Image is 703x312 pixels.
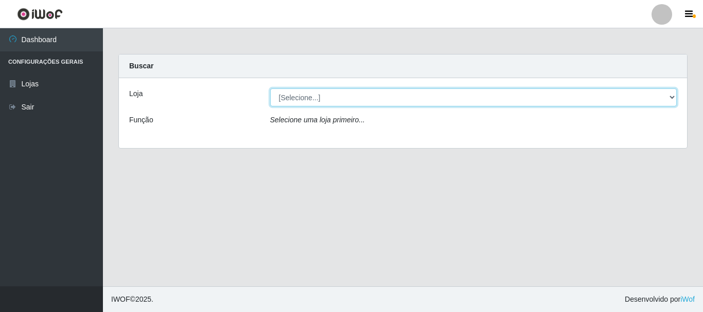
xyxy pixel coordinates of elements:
[17,8,63,21] img: CoreUI Logo
[625,294,695,305] span: Desenvolvido por
[270,116,365,124] i: Selecione uma loja primeiro...
[129,88,143,99] label: Loja
[111,295,130,303] span: IWOF
[129,115,153,125] label: Função
[680,295,695,303] a: iWof
[111,294,153,305] span: © 2025 .
[129,62,153,70] strong: Buscar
